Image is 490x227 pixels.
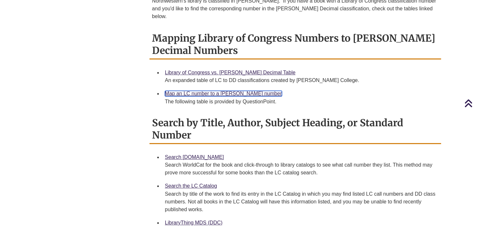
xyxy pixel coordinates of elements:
[149,30,441,59] h2: Mapping Library of Congress Numbers to [PERSON_NAME] Decimal Numbers
[165,190,436,213] div: Search by title of the work to find its entry in the LC Catalog in which you may find listed LC c...
[464,99,488,108] a: Back to Top
[165,91,282,96] a: Map an LC number to a [PERSON_NAME] number
[165,77,436,84] div: An expanded table of LC to DD classifications created by [PERSON_NAME] College.
[165,220,223,225] a: LibraryThing MDS (DDC)
[165,183,217,189] a: Search the LC Catalog
[165,154,224,160] a: Search [DOMAIN_NAME]
[165,161,436,177] div: Search WorldCat for the book and click-through to library catalogs to see what call number they l...
[165,70,295,75] a: Library of Congress vs. [PERSON_NAME] Decimal Table
[165,98,436,106] div: The following table is provided by QuestionPoint.
[149,115,441,144] h2: Search by Title, Author, Subject Heading, or Standard Number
